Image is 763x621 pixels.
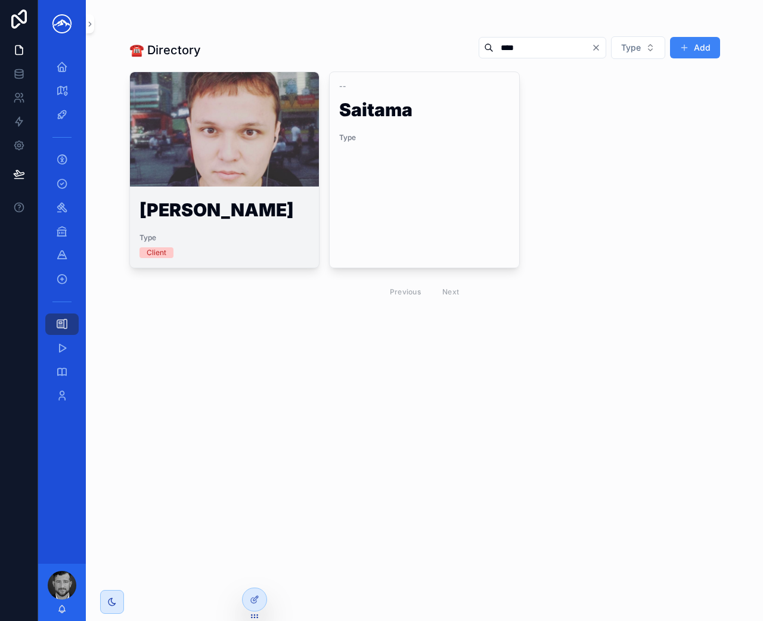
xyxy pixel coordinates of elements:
h1: Saitama [339,101,510,123]
span: -- [339,82,346,91]
img: App logo [48,14,76,33]
span: Type [621,42,641,54]
button: Add [670,37,720,58]
button: Clear [591,43,606,52]
span: Type [139,233,310,243]
div: Client [147,247,166,258]
div: scrollable content [38,48,86,422]
h1: ☎️ Directory [129,42,201,58]
button: Select Button [611,36,665,59]
h1: [PERSON_NAME] [139,201,310,223]
div: Sait-Kur.jpeg [130,72,320,187]
a: [PERSON_NAME]TypeClient [129,72,320,268]
a: --SaitamaType [329,72,520,268]
span: Type [339,133,510,142]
